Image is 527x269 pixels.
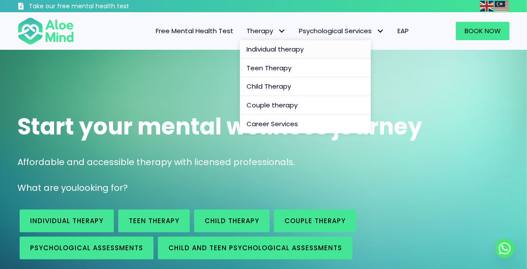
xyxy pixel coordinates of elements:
a: Teen Therapy [240,59,371,78]
span: Couple therapy [246,100,298,110]
a: Teen Therapy [118,210,190,232]
a: Child Therapy [194,210,270,232]
a: Malay [495,1,510,11]
a: Whatsapp [495,239,514,258]
a: Couple therapy [274,210,356,232]
span: Couple therapy [284,216,346,225]
span: Teen Therapy [129,216,179,225]
span: Child and Teen Psychological assessments [168,243,342,252]
span: Child Therapy [205,216,259,225]
span: Therapy [246,26,286,35]
span: Teen Therapy [246,63,291,72]
span: Free Mental Health Test [156,26,233,35]
img: ms [495,1,509,11]
a: Individual therapy [20,210,114,232]
span: looking for? [77,182,128,194]
a: Child Therapy [240,77,371,96]
span: Therapy: submenu [275,25,288,38]
span: Book Now [465,26,501,35]
img: en [480,1,494,11]
a: Take our free mental health test [17,2,171,12]
a: EAP [391,22,415,40]
span: Career Services [246,119,298,128]
nav: Menu [83,22,415,40]
a: Free Mental Health Test [149,22,240,40]
a: English [480,1,495,11]
a: Individual therapy [240,40,371,59]
span: What are you [17,182,77,194]
span: Psychological Services: submenu [374,25,387,38]
span: Individual therapy [30,216,103,225]
a: TherapyTherapy: submenu [240,22,292,40]
img: Aloe mind Logo [17,17,74,45]
p: Affordable and accessible therapy with licensed professionals. [17,156,510,169]
a: Psychological ServicesPsychological Services: submenu [292,22,391,40]
a: Couple therapy [240,96,371,115]
a: Career Services [240,115,371,133]
a: Child and Teen Psychological assessments [158,237,352,259]
span: Child Therapy [246,82,291,91]
a: Book Now [456,22,510,40]
h3: Take our free mental health test [29,2,171,11]
span: Psychological assessments [30,243,143,252]
a: Psychological assessments [20,237,154,259]
span: Start your mental wellness journey [17,110,422,142]
span: EAP [397,26,409,35]
span: Individual therapy [246,45,304,54]
span: Psychological Services [299,26,384,35]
